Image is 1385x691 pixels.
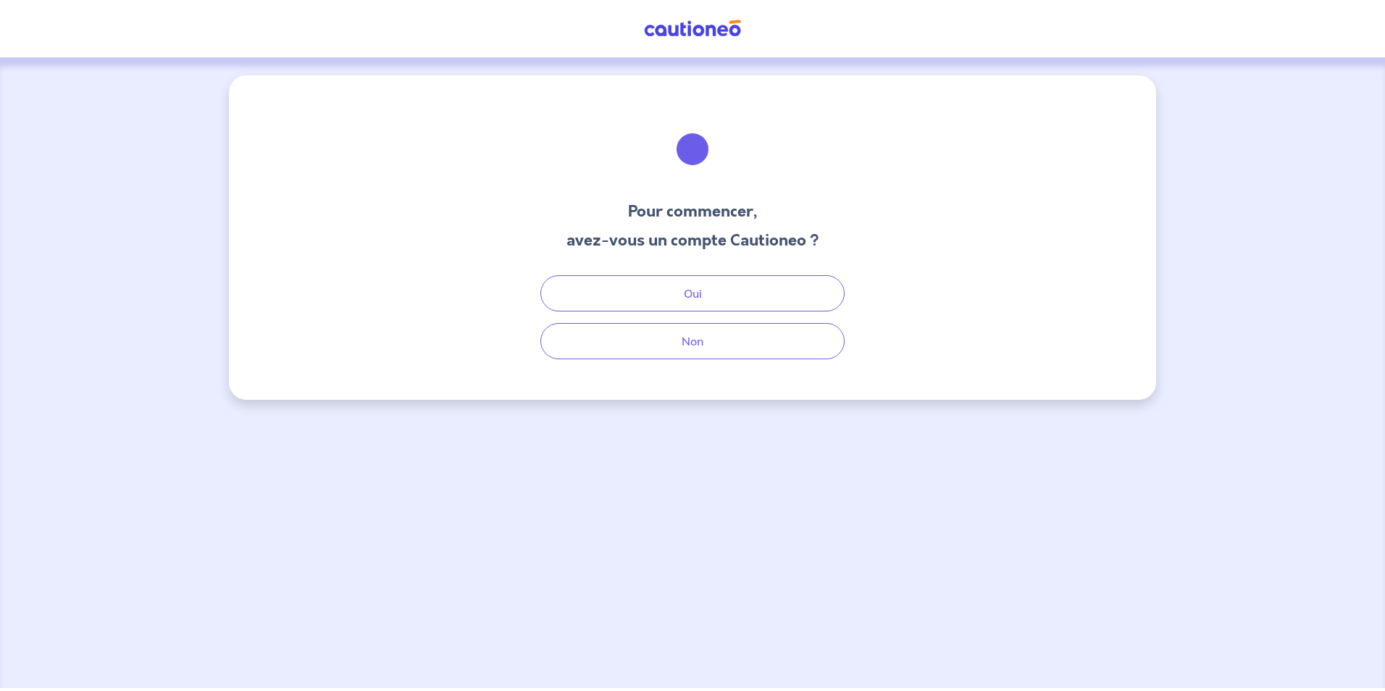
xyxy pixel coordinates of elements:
button: Oui [540,275,845,311]
button: Non [540,323,845,359]
h3: avez-vous un compte Cautioneo ? [566,229,819,252]
img: illu_welcome.svg [653,110,732,188]
img: Cautioneo [638,20,747,38]
h3: Pour commencer, [566,200,819,223]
